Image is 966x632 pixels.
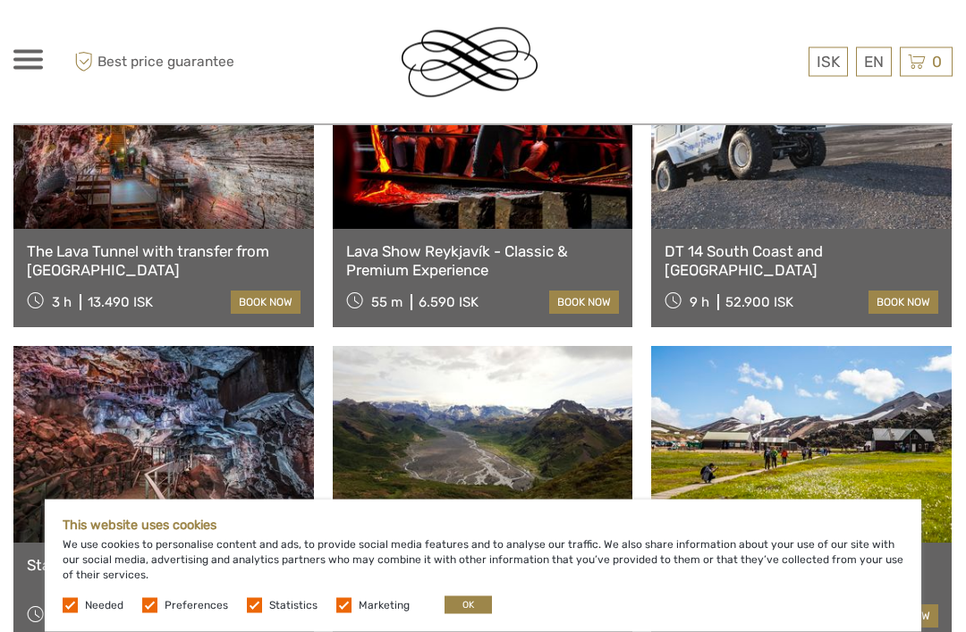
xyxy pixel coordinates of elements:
span: 55 m [371,295,402,311]
label: Preferences [165,598,228,613]
div: We use cookies to personalise content and ads, to provide social media features and to analyse ou... [45,500,921,632]
label: Needed [85,598,123,613]
button: Open LiveChat chat widget [206,28,227,49]
a: DT 14 South Coast and [GEOGRAPHIC_DATA] [665,243,938,280]
label: Marketing [359,598,410,613]
button: OK [445,596,492,614]
a: book now [869,291,938,315]
img: Reykjavik Residence [402,28,538,97]
a: book now [549,291,619,315]
span: 0 [929,53,945,71]
label: Statistics [269,598,318,613]
span: 3 h [52,295,72,311]
div: 6.590 ISK [419,295,479,311]
a: Standard Lava Tunnel Tour [27,557,301,575]
div: EN [856,47,892,77]
span: 9 h [690,295,709,311]
a: book now [231,291,301,315]
a: Lava Show Reykjavík - Classic & Premium Experience [346,243,620,280]
span: ISK [817,53,840,71]
span: Best price guarantee [70,47,249,77]
a: The Lava Tunnel with transfer from [GEOGRAPHIC_DATA] [27,243,301,280]
p: We're away right now. Please check back later! [25,31,202,46]
h5: This website uses cookies [63,518,903,533]
div: 52.900 ISK [725,295,793,311]
div: 13.490 ISK [88,295,153,311]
